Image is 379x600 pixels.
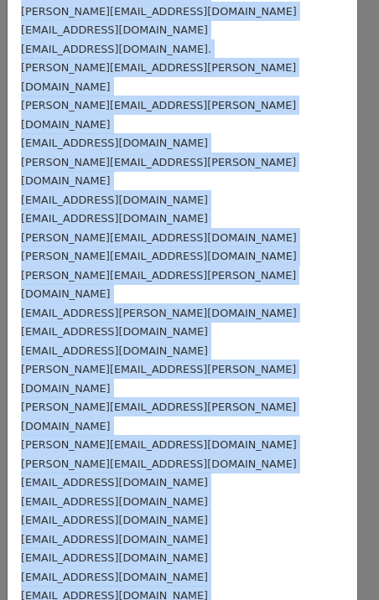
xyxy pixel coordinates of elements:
small: [PERSON_NAME][EMAIL_ADDRESS][DOMAIN_NAME] [21,250,297,262]
iframe: Chat Widget [295,520,379,600]
small: [PERSON_NAME][EMAIL_ADDRESS][PERSON_NAME][DOMAIN_NAME] [21,61,296,93]
small: [PERSON_NAME][EMAIL_ADDRESS][PERSON_NAME][DOMAIN_NAME] [21,269,296,301]
small: [EMAIL_ADDRESS][DOMAIN_NAME] [21,212,208,225]
small: [EMAIL_ADDRESS][DOMAIN_NAME] [21,514,208,526]
small: [EMAIL_ADDRESS][DOMAIN_NAME] [21,571,208,583]
small: [EMAIL_ADDRESS][DOMAIN_NAME]. [21,43,211,55]
small: [EMAIL_ADDRESS][DOMAIN_NAME] [21,551,208,564]
small: [EMAIL_ADDRESS][DOMAIN_NAME] [21,137,208,149]
small: [PERSON_NAME][EMAIL_ADDRESS][DOMAIN_NAME] [21,231,297,244]
small: [EMAIL_ADDRESS][DOMAIN_NAME] [21,23,208,36]
small: [EMAIL_ADDRESS][DOMAIN_NAME] [21,325,208,338]
small: [EMAIL_ADDRESS][DOMAIN_NAME] [21,476,208,489]
small: [PERSON_NAME][EMAIL_ADDRESS][DOMAIN_NAME] [21,458,297,470]
small: [PERSON_NAME][EMAIL_ADDRESS][PERSON_NAME][DOMAIN_NAME] [21,363,296,395]
small: [PERSON_NAME][EMAIL_ADDRESS][PERSON_NAME][DOMAIN_NAME] [21,156,296,188]
small: [EMAIL_ADDRESS][PERSON_NAME][DOMAIN_NAME] [21,307,297,319]
small: [PERSON_NAME][EMAIL_ADDRESS][DOMAIN_NAME] [21,438,297,451]
small: [PERSON_NAME][EMAIL_ADDRESS][PERSON_NAME][DOMAIN_NAME] [21,99,296,131]
small: [PERSON_NAME][EMAIL_ADDRESS][PERSON_NAME][DOMAIN_NAME] [21,401,296,432]
small: [EMAIL_ADDRESS][DOMAIN_NAME] [21,194,208,206]
small: [EMAIL_ADDRESS][DOMAIN_NAME] [21,533,208,546]
small: [EMAIL_ADDRESS][DOMAIN_NAME] [21,344,208,357]
small: [EMAIL_ADDRESS][DOMAIN_NAME] [21,495,208,508]
small: [PERSON_NAME][EMAIL_ADDRESS][DOMAIN_NAME] [21,5,297,18]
